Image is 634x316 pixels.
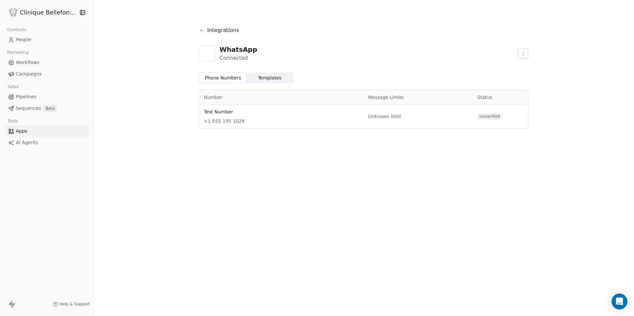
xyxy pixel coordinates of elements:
span: +1 555 195 1028 [204,118,360,124]
span: Unknown limit [368,113,469,120]
span: Campaigns [16,71,42,78]
span: Templates [258,75,281,81]
a: Integrations [199,21,528,40]
a: Pipelines [5,91,88,102]
a: Workflows [5,57,88,68]
span: Sequences [16,105,41,112]
span: Status [477,94,492,101]
span: Number [204,95,222,100]
span: Message Limits [368,95,404,100]
a: Campaigns [5,69,88,79]
span: Beta [44,105,57,112]
div: Connected [219,54,257,62]
img: whatsapp.svg [203,49,212,58]
span: People [16,36,31,43]
a: Apps [5,126,88,137]
span: Sales [5,82,22,92]
a: Help & Support [53,301,90,307]
span: Contacts [4,25,29,35]
span: Integrations [207,26,239,34]
a: AI Agents [5,137,88,148]
div: WhatsApp [219,45,257,54]
span: Apps [16,128,27,135]
span: Pipelines [16,93,36,100]
div: Open Intercom Messenger [612,294,627,309]
span: Clinique Bellefontaine [20,8,77,17]
span: Test Number [204,109,360,115]
span: Workflows [16,59,40,66]
button: Clinique Bellefontaine [8,7,74,18]
a: People [5,34,88,45]
img: Logo_Bellefontaine_Black.png [9,9,17,16]
span: Unverified [477,113,502,120]
span: AI Agents [16,139,38,146]
a: SequencesBeta [5,103,88,114]
span: Marketing [4,47,31,57]
span: Help & Support [59,301,90,307]
span: Tools [5,116,21,126]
